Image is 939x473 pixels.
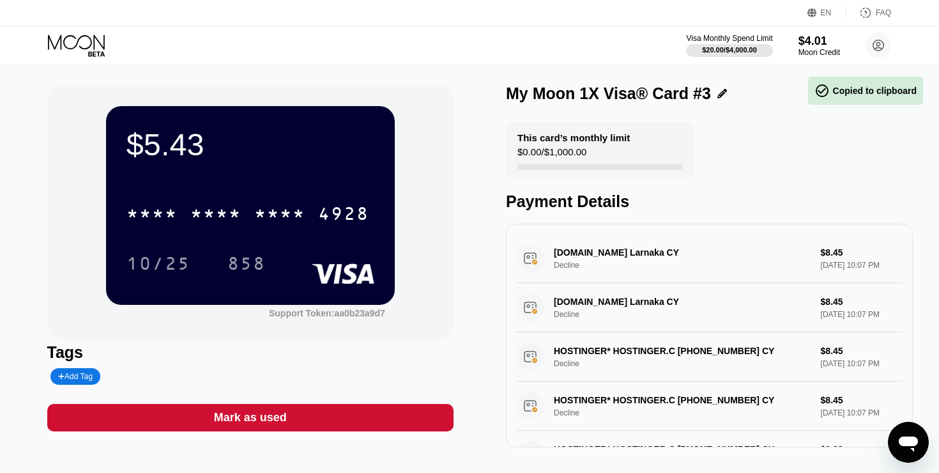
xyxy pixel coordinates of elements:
[807,6,846,19] div: EN
[214,410,287,425] div: Mark as used
[798,35,840,48] div: $4.01
[218,247,275,279] div: 858
[227,255,266,275] div: 858
[47,343,454,362] div: Tags
[117,247,200,279] div: 10/25
[126,255,190,275] div: 10/25
[269,308,385,318] div: Support Token: aa0b23a9d7
[686,34,772,57] div: Visa Monthly Spend Limit$20.00/$4,000.00
[814,83,830,98] span: 
[506,192,913,211] div: Payment Details
[821,8,832,17] div: EN
[517,132,630,143] div: This card’s monthly limit
[47,404,454,431] div: Mark as used
[506,84,711,103] div: My Moon 1X Visa® Card #3
[814,83,917,98] div: Copied to clipboard
[798,35,840,57] div: $4.01Moon Credit
[58,372,93,381] div: Add Tag
[686,34,772,43] div: Visa Monthly Spend Limit
[517,146,586,164] div: $0.00 / $1,000.00
[702,46,757,54] div: $20.00 / $4,000.00
[50,368,100,385] div: Add Tag
[318,205,369,226] div: 4928
[269,308,385,318] div: Support Token:aa0b23a9d7
[846,6,891,19] div: FAQ
[888,422,929,463] iframe: Button to launch messaging window
[126,127,374,162] div: $5.43
[798,48,840,57] div: Moon Credit
[876,8,891,17] div: FAQ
